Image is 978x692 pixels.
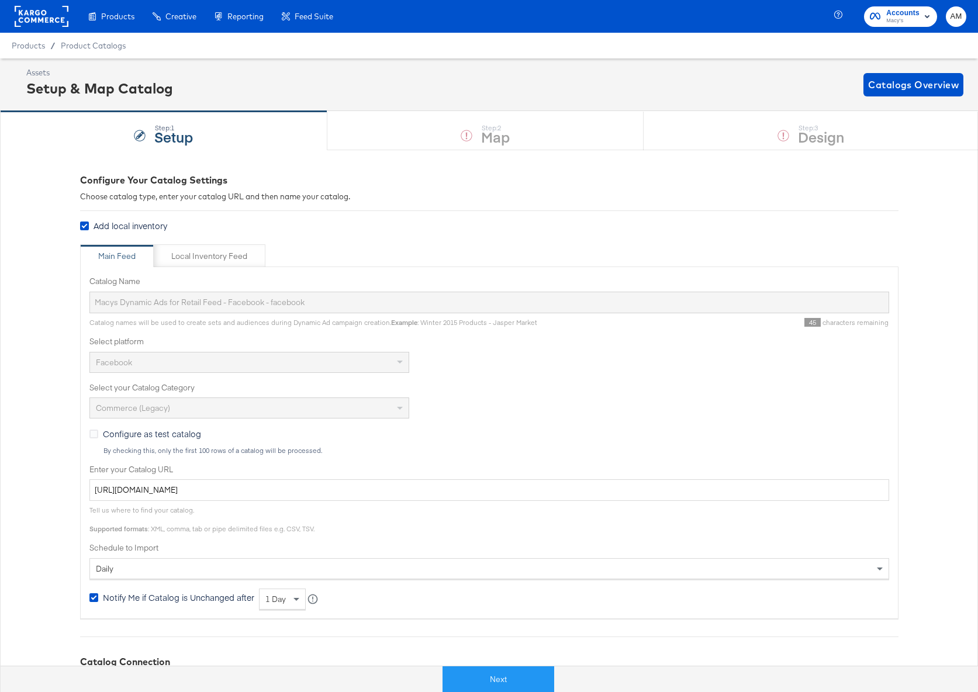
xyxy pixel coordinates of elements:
[26,78,173,98] div: Setup & Map Catalog
[89,382,889,393] label: Select your Catalog Category
[80,655,898,669] div: Catalog Connection
[96,357,132,368] span: Facebook
[154,124,193,132] div: Step: 1
[80,174,898,187] div: Configure Your Catalog Settings
[89,524,148,533] strong: Supported formats
[804,318,821,327] span: 45
[863,73,963,96] button: Catalogs Overview
[265,594,286,604] span: 1 day
[951,10,962,23] span: AM
[26,67,173,78] div: Assets
[89,336,889,347] label: Select platform
[103,591,254,603] span: Notify Me if Catalog is Unchanged after
[94,220,167,231] span: Add local inventory
[165,12,196,21] span: Creative
[103,428,201,440] span: Configure as test catalog
[886,16,920,26] span: Macy's
[89,479,889,501] input: Enter Catalog URL, e.g. http://www.example.com/products.xml
[868,77,959,93] span: Catalogs Overview
[89,506,315,533] span: Tell us where to find your catalog. : XML, comma, tab or pipe delimited files e.g. CSV, TSV.
[80,191,898,202] div: Choose catalog type, enter your catalog URL and then name your catalog.
[537,318,889,327] div: characters remaining
[61,41,126,50] a: Product Catalogs
[12,41,45,50] span: Products
[45,41,61,50] span: /
[89,276,889,287] label: Catalog Name
[101,12,134,21] span: Products
[154,127,193,146] strong: Setup
[886,7,920,19] span: Accounts
[89,464,889,475] label: Enter your Catalog URL
[96,403,170,413] span: Commerce (Legacy)
[96,563,113,574] span: daily
[227,12,264,21] span: Reporting
[89,292,889,313] input: Name your catalog e.g. My Dynamic Product Catalog
[391,318,417,327] strong: Example
[103,447,889,455] div: By checking this, only the first 100 rows of a catalog will be processed.
[864,6,937,27] button: AccountsMacy's
[295,12,333,21] span: Feed Suite
[89,318,537,327] span: Catalog names will be used to create sets and audiences during Dynamic Ad campaign creation. : Wi...
[89,542,889,553] label: Schedule to Import
[98,251,136,262] div: Main Feed
[171,251,247,262] div: Local Inventory Feed
[946,6,966,27] button: AM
